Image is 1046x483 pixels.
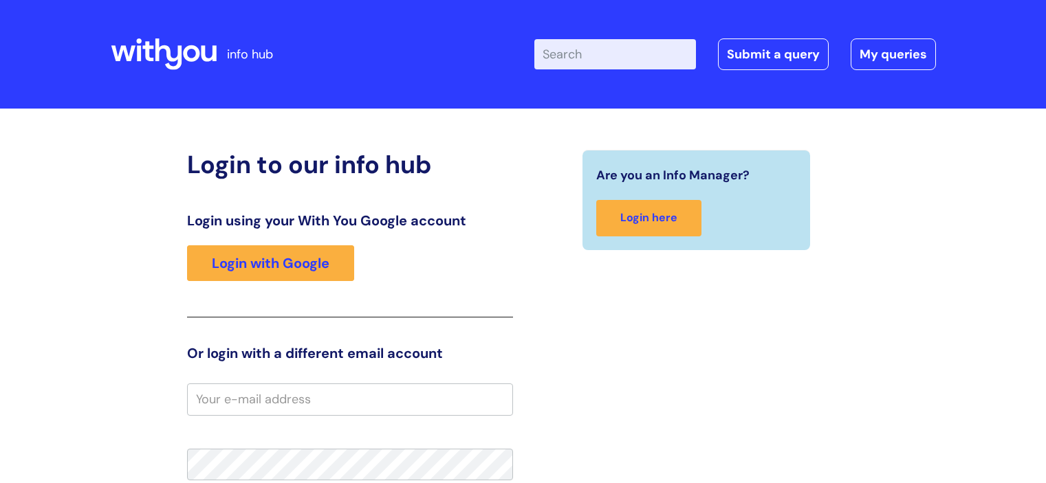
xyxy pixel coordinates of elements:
[534,39,696,69] input: Search
[187,150,513,179] h2: Login to our info hub
[227,43,273,65] p: info hub
[187,245,354,281] a: Login with Google
[596,200,701,236] a: Login here
[187,345,513,361] h3: Or login with a different email account
[596,164,750,186] span: Are you an Info Manager?
[851,38,936,70] a: My queries
[718,38,829,70] a: Submit a query
[187,383,513,415] input: Your e-mail address
[187,212,513,229] h3: Login using your With You Google account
